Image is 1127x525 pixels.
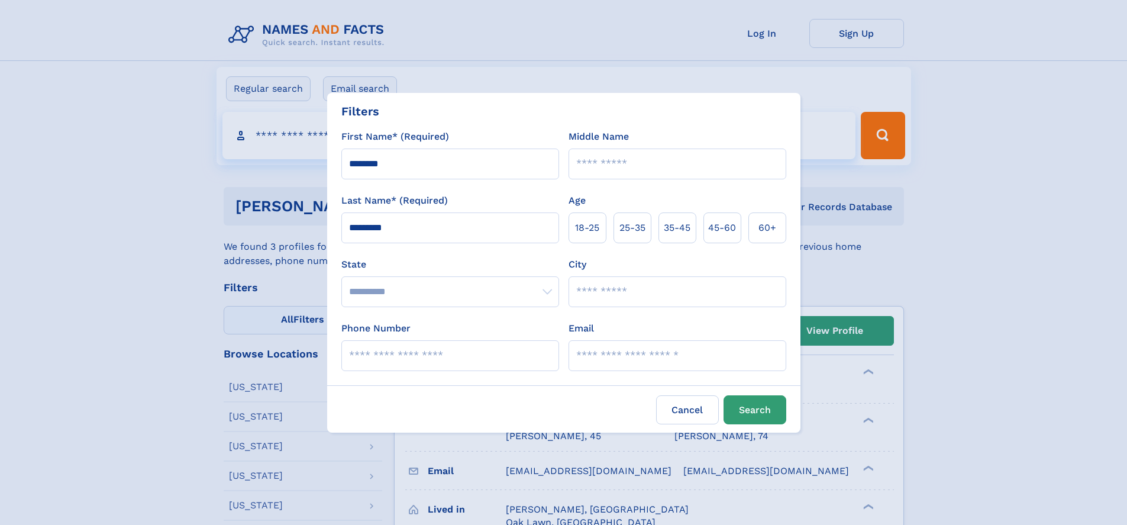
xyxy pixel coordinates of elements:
label: Email [569,321,594,336]
div: Filters [341,102,379,120]
label: First Name* (Required) [341,130,449,144]
span: 35‑45 [664,221,690,235]
span: 60+ [758,221,776,235]
span: 45‑60 [708,221,736,235]
span: 18‑25 [575,221,599,235]
span: 25‑35 [619,221,645,235]
label: Age [569,194,586,208]
label: City [569,257,586,272]
label: State [341,257,559,272]
label: Middle Name [569,130,629,144]
label: Cancel [656,395,719,424]
label: Phone Number [341,321,411,336]
label: Last Name* (Required) [341,194,448,208]
button: Search [724,395,786,424]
